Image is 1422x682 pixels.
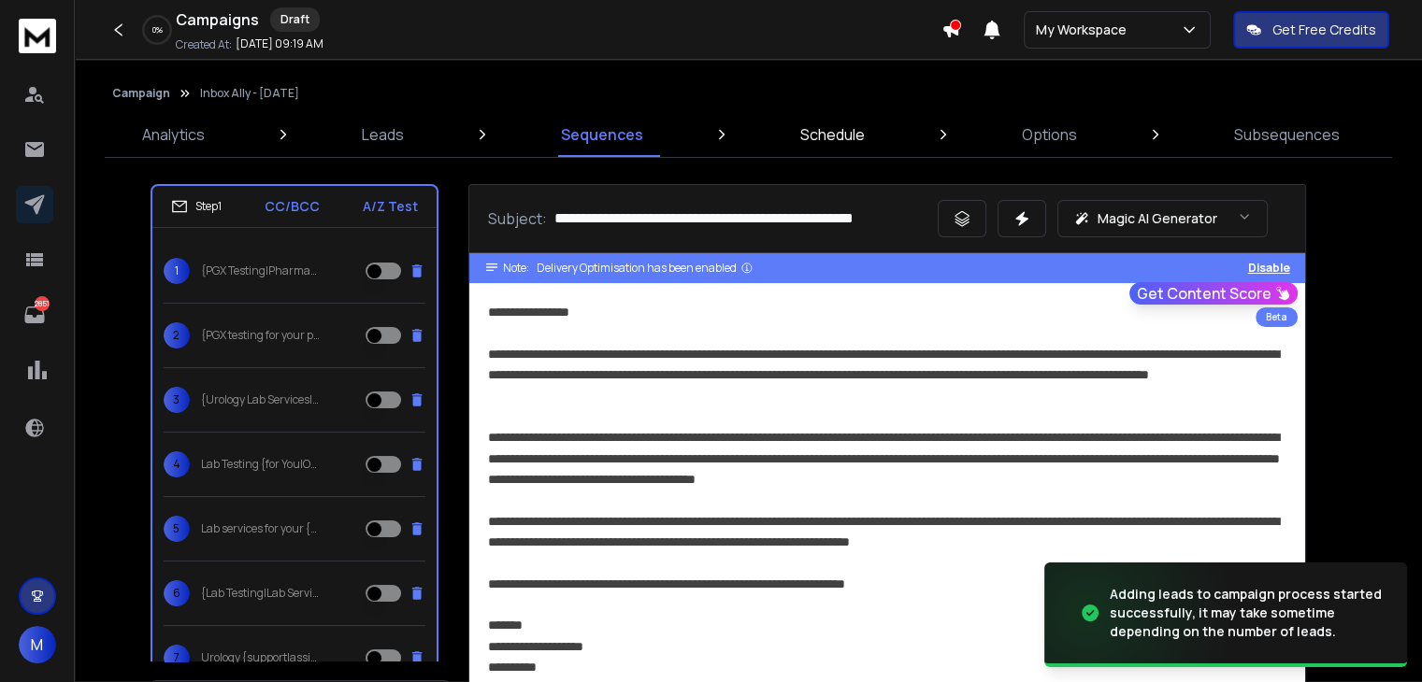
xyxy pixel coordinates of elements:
[265,197,320,216] p: CC/BCC
[35,296,50,311] p: 2851
[19,19,56,53] img: logo
[550,112,654,157] a: Sequences
[1022,123,1077,146] p: Options
[351,112,415,157] a: Leads
[363,197,418,216] p: A/Z Test
[131,112,216,157] a: Analytics
[152,24,163,36] p: 0 %
[201,586,321,601] p: {Lab Testing|Lab Services|Full-Service Lab}
[1129,282,1298,305] button: Get Content Score
[19,626,56,663] button: M
[537,261,754,276] div: Delivery Optimisation has been enabled
[561,123,643,146] p: Sequences
[1233,11,1389,49] button: Get Free Credits
[1272,21,1376,39] p: Get Free Credits
[201,328,321,343] p: {PGX testing for your patients|Pharmacogenetic Testing|PGX Testing}
[270,7,320,32] div: Draft
[201,457,321,472] p: Lab Testing {for You|Options|Services|Inquiry}
[1248,261,1290,276] button: Disable
[1256,307,1298,327] div: Beta
[164,322,190,348] span: 2
[789,112,876,157] a: Schedule
[176,8,259,31] h1: Campaigns
[164,645,190,671] span: 7
[236,36,323,51] p: [DATE] 09:19 AM
[1223,112,1351,157] a: Subsequences
[142,123,205,146] p: Analytics
[164,258,190,284] span: 1
[201,392,321,407] p: {Urology Lab Services|Urology Lab Offer|Urology Lab Solutions}
[1044,558,1231,669] img: image
[164,387,190,413] span: 3
[201,650,321,665] p: Urology {support|assistance|aid}
[176,37,232,52] p: Created At:
[488,207,547,230] p: Subject:
[201,521,321,536] p: Lab services for your {practice|office|clinic}
[1234,123,1340,146] p: Subsequences
[800,123,865,146] p: Schedule
[1110,585,1385,641] div: Adding leads to campaign process started successfully, it may take sometime depending on the numb...
[164,451,190,477] span: 4
[201,263,321,278] p: {PGX Testing|Pharmacogenetic Testing|[MEDICAL_DATA]}
[164,580,190,606] span: 6
[112,86,170,101] button: Campaign
[16,296,53,334] a: 2851
[1036,21,1134,39] p: My Workspace
[1098,209,1217,228] p: Magic AI Generator
[362,123,404,146] p: Leads
[503,261,529,276] span: Note:
[164,516,190,542] span: 5
[1011,112,1088,157] a: Options
[171,198,222,215] div: Step 1
[200,86,299,101] p: Inbox Ally - [DATE]
[1057,200,1268,237] button: Magic AI Generator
